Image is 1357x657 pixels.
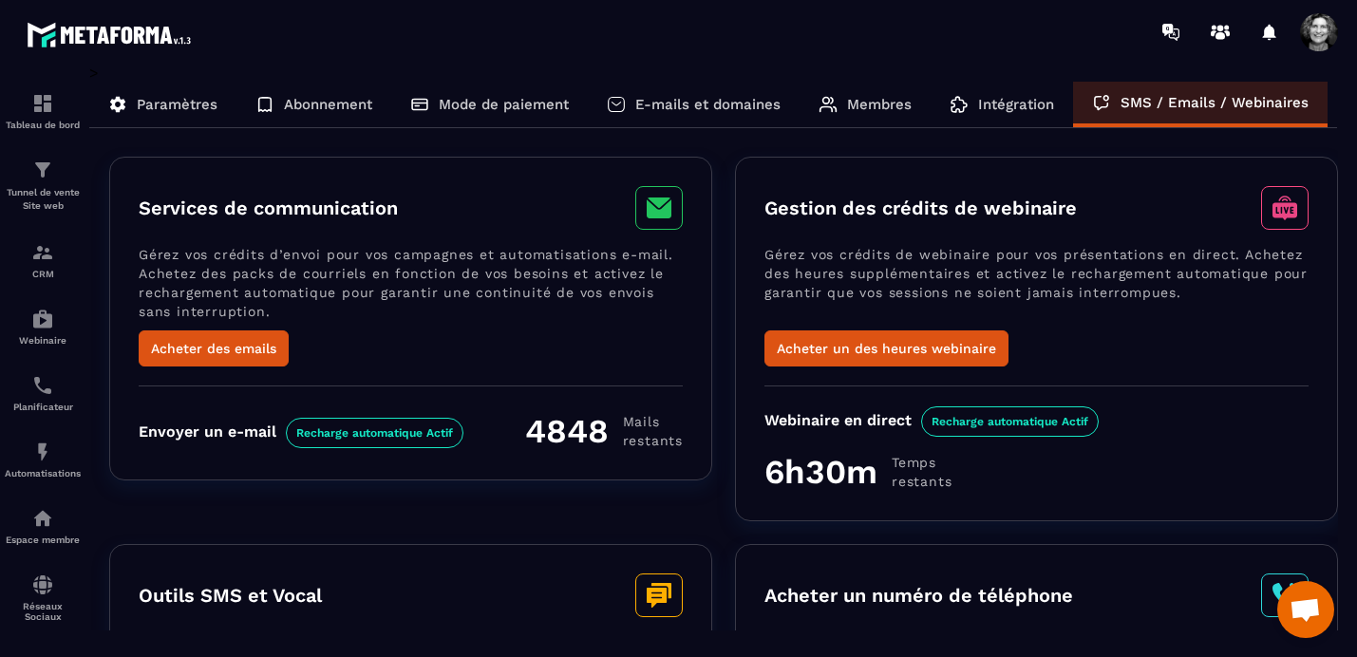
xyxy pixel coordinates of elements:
img: automations [31,441,54,463]
span: Recharge automatique Actif [921,406,1099,437]
p: Mode de paiement [439,96,569,113]
a: automationsautomationsAutomatisations [5,426,81,493]
a: formationformationCRM [5,227,81,293]
a: automationsautomationsEspace membre [5,493,81,559]
img: scheduler [31,374,54,397]
a: formationformationTunnel de vente Site web [5,144,81,227]
p: Membres [847,96,912,113]
span: Temps [892,453,952,472]
p: Tunnel de vente Site web [5,186,81,213]
a: automationsautomationsWebinaire [5,293,81,360]
a: schedulerschedulerPlanificateur [5,360,81,426]
p: CRM [5,269,81,279]
img: formation [31,241,54,264]
div: Envoyer un e-mail [139,422,463,441]
div: 4848 [525,411,683,451]
img: automations [31,308,54,330]
div: Webinaire en direct [764,411,1099,429]
p: Webinaire [5,335,81,346]
img: formation [31,159,54,181]
p: SMS / Emails / Webinaires [1121,94,1309,111]
p: Intégration [978,96,1054,113]
img: automations [31,507,54,530]
span: Recharge automatique Actif [286,418,463,448]
p: Réseaux Sociaux [5,601,81,622]
h3: Services de communication [139,197,398,219]
p: Gérez vos crédits d’envoi pour vos campagnes et automatisations e-mail. Achetez des packs de cour... [139,245,683,330]
img: logo [27,17,198,52]
p: Gérez vos crédits de webinaire pour vos présentations en direct. Achetez des heures supplémentair... [764,245,1309,330]
p: Tableau de bord [5,120,81,130]
span: restants [892,472,952,491]
p: Abonnement [284,96,372,113]
p: E-mails et domaines [635,96,781,113]
p: Espace membre [5,535,81,545]
div: Ouvrir le chat [1277,581,1334,638]
h3: Gestion des crédits de webinaire [764,197,1077,219]
span: restants [623,431,683,450]
img: social-network [31,573,54,596]
button: Acheter un des heures webinaire [764,330,1008,366]
p: Paramètres [137,96,217,113]
a: formationformationTableau de bord [5,78,81,144]
a: social-networksocial-networkRéseaux Sociaux [5,559,81,636]
span: Mails [623,412,683,431]
div: 6h30m [764,452,952,492]
button: Acheter des emails [139,330,289,366]
img: formation [31,92,54,115]
p: Automatisations [5,468,81,479]
h3: Acheter un numéro de téléphone [764,584,1073,607]
h3: Outils SMS et Vocal [139,584,322,607]
p: Planificateur [5,402,81,412]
